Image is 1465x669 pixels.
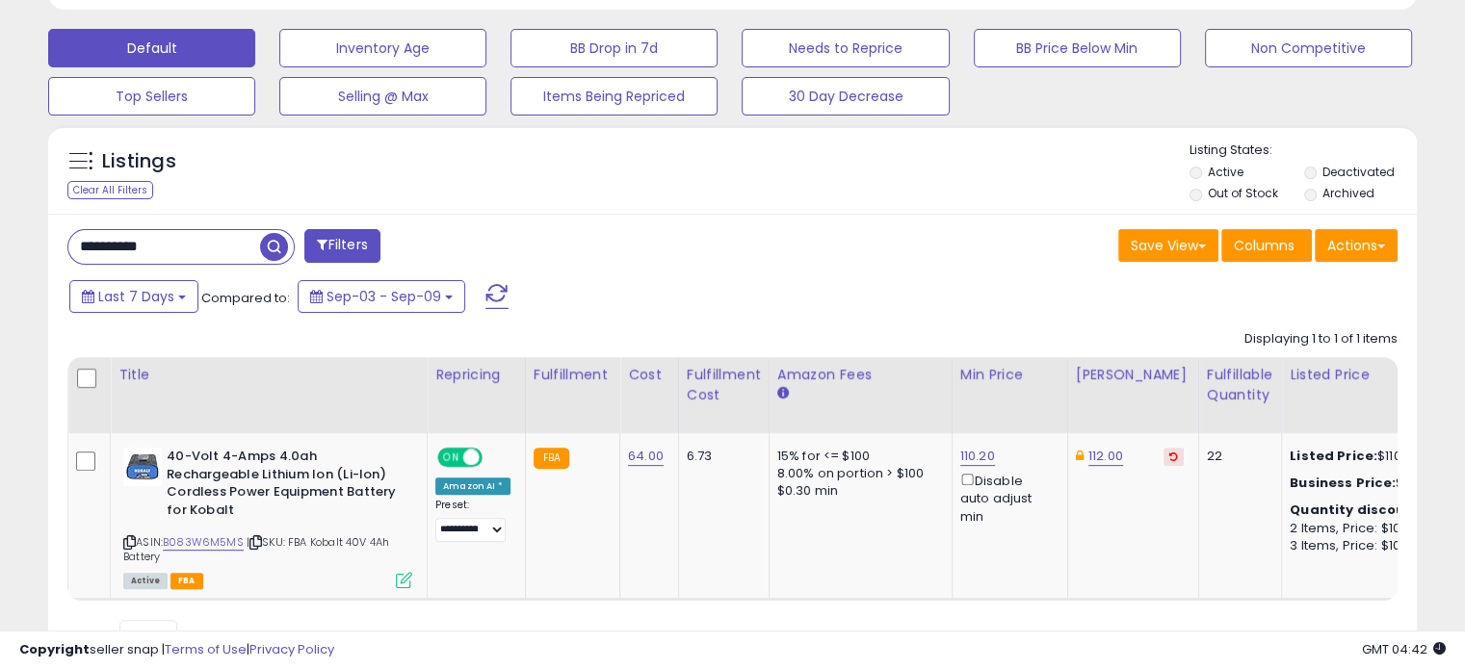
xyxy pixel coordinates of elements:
small: Amazon Fees. [777,385,789,402]
img: 41cy94t6SDL._SL40_.jpg [123,448,162,486]
button: BB Drop in 7d [510,29,718,67]
div: Repricing [435,365,517,385]
div: 22 [1207,448,1267,465]
button: Last 7 Days [69,280,198,313]
b: 40-Volt 4-Amps 4.0ah Rechargeable Lithium Ion (Li-Ion) Cordless Power Equipment Battery for Kobalt [167,448,401,524]
button: Top Sellers [48,77,255,116]
a: 112.00 [1088,447,1123,466]
label: Deactivated [1321,164,1394,180]
button: Sep-03 - Sep-09 [298,280,465,313]
h5: Listings [102,148,176,175]
label: Archived [1321,185,1373,201]
div: 2 Items, Price: $106 [1290,520,1450,537]
a: 64.00 [628,447,664,466]
span: Sep-03 - Sep-09 [327,287,441,306]
div: Listed Price [1290,365,1456,385]
b: Quantity discounts [1290,501,1428,519]
div: Clear All Filters [67,181,153,199]
a: Terms of Use [165,640,247,658]
div: seller snap | | [19,641,334,659]
div: Amazon Fees [777,365,944,385]
button: Default [48,29,255,67]
div: 8.00% on portion > $100 [777,465,937,482]
label: Active [1208,164,1243,180]
button: Selling @ Max [279,77,486,116]
div: : [1290,502,1450,519]
button: Needs to Reprice [742,29,949,67]
p: Listing States: [1190,142,1417,160]
span: Last 7 Days [98,287,174,306]
button: Inventory Age [279,29,486,67]
button: 30 Day Decrease [742,77,949,116]
a: Privacy Policy [249,640,334,658]
span: Compared to: [201,289,290,307]
button: Items Being Repriced [510,77,718,116]
div: ASIN: [123,448,412,586]
div: 3 Items, Price: $105 [1290,537,1450,554]
div: [PERSON_NAME] [1076,365,1190,385]
div: 6.73 [687,448,754,465]
span: 2025-09-17 04:42 GMT [1362,640,1446,658]
div: 15% for <= $100 [777,448,937,465]
span: ON [439,450,463,466]
span: Show: entries [82,627,221,645]
span: Columns [1234,236,1295,255]
div: $110.20 [1290,448,1450,465]
div: $108.5 [1290,475,1450,492]
b: Listed Price: [1290,447,1377,465]
button: Actions [1315,229,1398,262]
div: Fulfillable Quantity [1207,365,1273,405]
button: Filters [304,229,379,263]
span: All listings currently available for purchase on Amazon [123,573,168,589]
button: Non Competitive [1205,29,1412,67]
strong: Copyright [19,640,90,658]
b: Business Price: [1290,474,1396,492]
span: FBA [170,573,203,589]
div: Cost [628,365,670,385]
div: Preset: [435,499,510,542]
div: Min Price [960,365,1060,385]
div: Displaying 1 to 1 of 1 items [1244,330,1398,348]
div: Fulfillment [534,365,612,385]
div: Title [118,365,419,385]
button: Columns [1221,229,1312,262]
div: Disable auto adjust min [960,470,1053,526]
button: BB Price Below Min [974,29,1181,67]
div: $0.30 min [777,482,937,500]
div: Fulfillment Cost [687,365,761,405]
span: OFF [480,450,510,466]
small: FBA [534,448,569,469]
a: 110.20 [960,447,995,466]
button: Save View [1118,229,1218,262]
a: B083W6M5MS [163,534,244,551]
span: | SKU: FBA Kobalt 40V 4Ah Battery [123,534,389,563]
label: Out of Stock [1208,185,1278,201]
div: Amazon AI * [435,477,510,495]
